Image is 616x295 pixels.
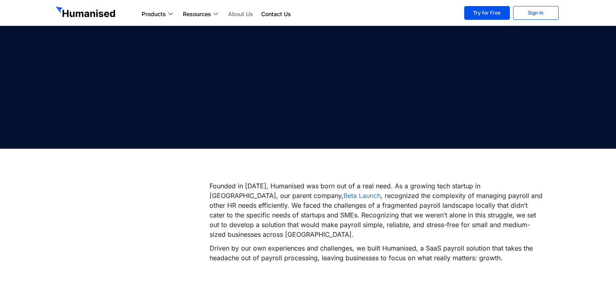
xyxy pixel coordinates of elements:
[138,9,179,19] a: Products
[344,192,381,200] a: Beta Launch
[179,9,224,19] a: Resources
[210,181,544,239] p: Founded in [DATE], Humanised was born out of a real need. As a growing tech startup in [GEOGRAPHI...
[513,6,559,20] a: Sign In
[224,9,257,19] a: About Us
[464,6,510,20] a: Try for Free
[257,9,295,19] a: Contact Us
[210,243,544,263] p: Driven by our own experiences and challenges, we built Humanised, a SaaS payroll solution that ta...
[56,6,117,19] img: GetHumanised Logo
